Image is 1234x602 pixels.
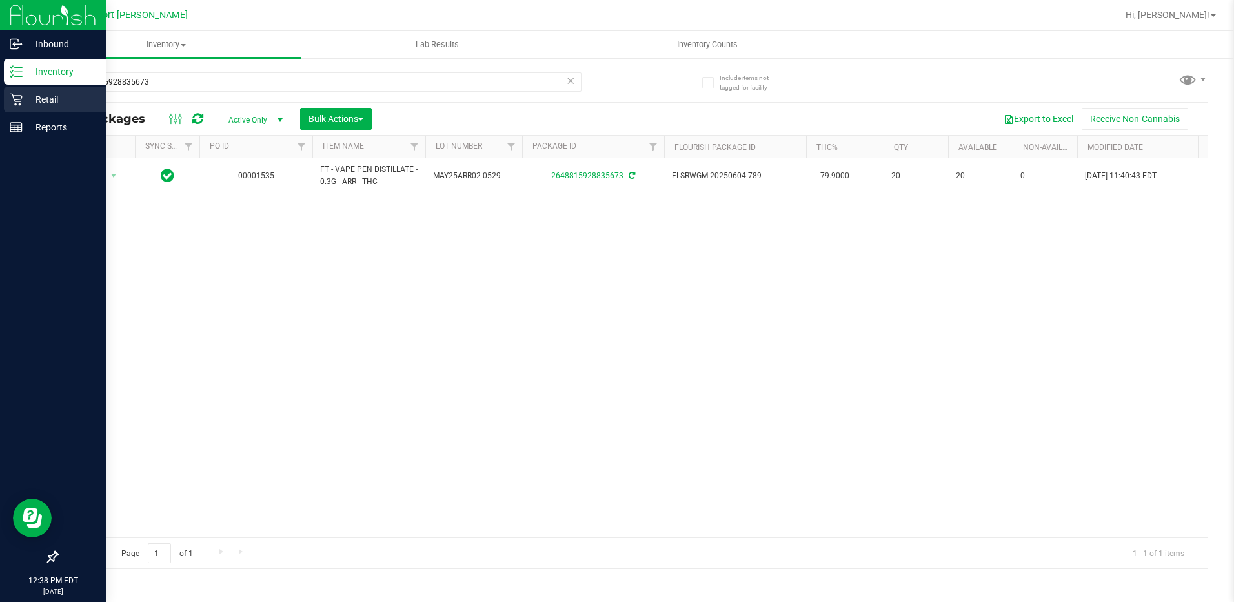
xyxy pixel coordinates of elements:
[627,171,635,180] span: Sync from Compliance System
[106,167,122,185] span: select
[816,143,838,152] a: THC%
[300,108,372,130] button: Bulk Actions
[291,136,312,158] a: Filter
[110,543,203,563] span: Page of 1
[161,167,174,185] span: In Sync
[404,136,425,158] a: Filter
[1082,108,1188,130] button: Receive Non-Cannabis
[31,39,301,50] span: Inventory
[13,499,52,537] iframe: Resource center
[1122,543,1195,563] span: 1 - 1 of 1 items
[76,10,188,21] span: New Port [PERSON_NAME]
[674,143,756,152] a: Flourish Package ID
[6,575,100,586] p: 12:38 PM EDT
[720,73,784,92] span: Include items not tagged for facility
[567,72,576,89] span: Clear
[436,141,482,150] a: Lot Number
[1085,170,1157,182] span: [DATE] 11:40:43 EDT
[31,31,301,58] a: Inventory
[894,143,908,152] a: Qty
[10,65,23,78] inline-svg: Inventory
[10,93,23,106] inline-svg: Retail
[320,163,418,188] span: FT - VAPE PEN DISTILLATE - 0.3G - ARR - THC
[323,141,364,150] a: Item Name
[672,170,798,182] span: FLSRWGM-20250604-789
[1126,10,1209,20] span: Hi, [PERSON_NAME]!
[1087,143,1143,152] a: Modified Date
[238,171,274,180] a: 00001535
[10,121,23,134] inline-svg: Reports
[398,39,476,50] span: Lab Results
[178,136,199,158] a: Filter
[308,114,363,124] span: Bulk Actions
[660,39,755,50] span: Inventory Counts
[10,37,23,50] inline-svg: Inbound
[1020,170,1069,182] span: 0
[6,586,100,596] p: [DATE]
[572,31,843,58] a: Inventory Counts
[433,170,514,182] span: MAY25ARR02-0529
[1023,143,1080,152] a: Non-Available
[145,141,195,150] a: Sync Status
[67,112,158,126] span: All Packages
[57,72,582,92] input: Search Package ID, Item Name, SKU, Lot or Part Number...
[956,170,1005,182] span: 20
[23,64,100,79] p: Inventory
[23,119,100,135] p: Reports
[210,141,229,150] a: PO ID
[23,92,100,107] p: Retail
[643,136,664,158] a: Filter
[501,136,522,158] a: Filter
[301,31,572,58] a: Lab Results
[958,143,997,152] a: Available
[814,167,856,185] span: 79.9000
[148,543,171,563] input: 1
[23,36,100,52] p: Inbound
[995,108,1082,130] button: Export to Excel
[891,170,940,182] span: 20
[532,141,576,150] a: Package ID
[551,171,623,180] a: 2648815928835673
